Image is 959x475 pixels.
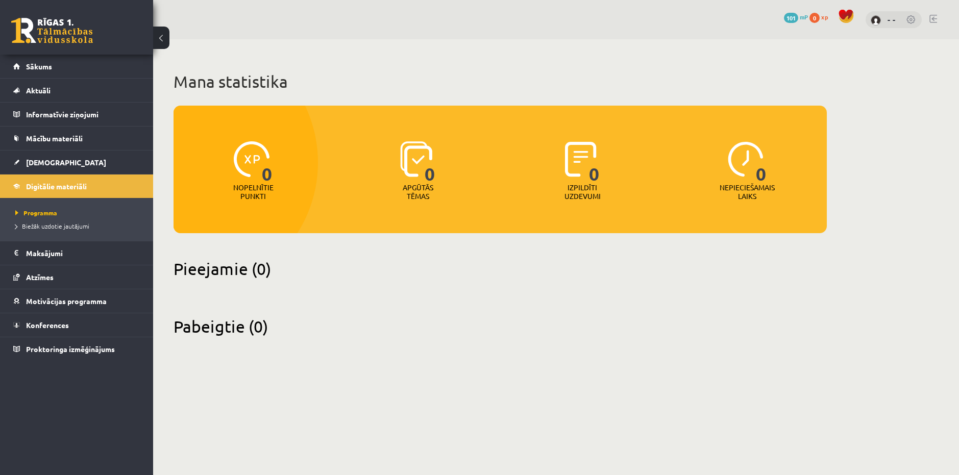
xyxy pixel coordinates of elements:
a: Maksājumi [13,241,140,265]
a: Biežāk uzdotie jautājumi [15,221,143,231]
a: - - [888,14,896,24]
a: Rīgas 1. Tālmācības vidusskola [11,18,93,43]
a: [DEMOGRAPHIC_DATA] [13,151,140,174]
span: 0 [589,141,600,183]
p: Nopelnītie punkti [233,183,274,201]
span: 101 [784,13,798,23]
a: 0 xp [809,13,833,21]
span: Motivācijas programma [26,296,107,306]
span: Sākums [26,62,52,71]
span: mP [800,13,808,21]
a: Sākums [13,55,140,78]
img: - - [871,15,881,26]
a: Atzīmes [13,265,140,289]
p: Izpildīti uzdevumi [562,183,602,201]
a: Digitālie materiāli [13,174,140,198]
span: xp [821,13,828,21]
p: Nepieciešamais laiks [720,183,775,201]
a: 101 mP [784,13,808,21]
span: Mācību materiāli [26,134,83,143]
a: Motivācijas programma [13,289,140,313]
img: icon-completed-tasks-ad58ae20a441b2904462921112bc710f1caf180af7a3daa7317a5a94f2d26646.svg [565,141,597,177]
a: Aktuāli [13,79,140,102]
span: Programma [15,209,57,217]
img: icon-xp-0682a9bc20223a9ccc6f5883a126b849a74cddfe5390d2b41b4391c66f2066e7.svg [234,141,269,177]
h2: Pieejamie (0) [174,259,827,279]
legend: Maksājumi [26,241,140,265]
a: Konferences [13,313,140,337]
a: Informatīvie ziņojumi [13,103,140,126]
span: Digitālie materiāli [26,182,87,191]
a: Programma [15,208,143,217]
span: Atzīmes [26,272,54,282]
span: 0 [262,141,273,183]
h1: Mana statistika [174,71,827,92]
span: 0 [425,141,435,183]
span: Proktoringa izmēģinājums [26,344,115,354]
span: 0 [756,141,767,183]
img: icon-learned-topics-4a711ccc23c960034f471b6e78daf4a3bad4a20eaf4de84257b87e66633f6470.svg [400,141,432,177]
a: Proktoringa izmēģinājums [13,337,140,361]
legend: Informatīvie ziņojumi [26,103,140,126]
span: Konferences [26,320,69,330]
span: [DEMOGRAPHIC_DATA] [26,158,106,167]
a: Mācību materiāli [13,127,140,150]
p: Apgūtās tēmas [398,183,438,201]
span: 0 [809,13,820,23]
img: icon-clock-7be60019b62300814b6bd22b8e044499b485619524d84068768e800edab66f18.svg [728,141,764,177]
h2: Pabeigtie (0) [174,316,827,336]
span: Aktuāli [26,86,51,95]
span: Biežāk uzdotie jautājumi [15,222,89,230]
